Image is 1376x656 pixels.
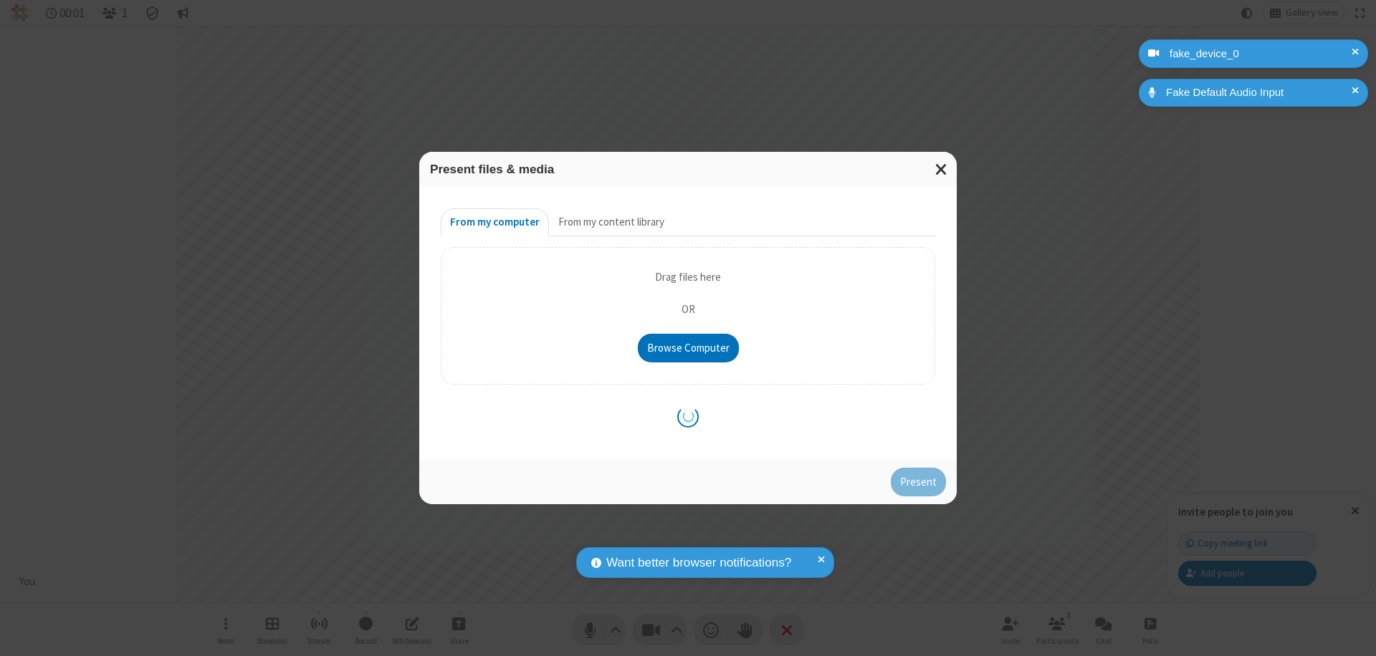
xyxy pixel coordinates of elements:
[430,163,946,176] h3: Present files & media
[1165,46,1357,62] div: fake_device_0
[441,208,549,237] button: From my computer
[606,554,791,572] span: Want better browser notifications?
[549,208,674,237] button: From my content library
[927,152,957,187] button: Close modal
[638,334,739,362] button: Browse Computer
[891,468,946,496] button: Present
[1161,85,1357,101] div: Fake Default Audio Input
[441,247,935,385] div: Upload Background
